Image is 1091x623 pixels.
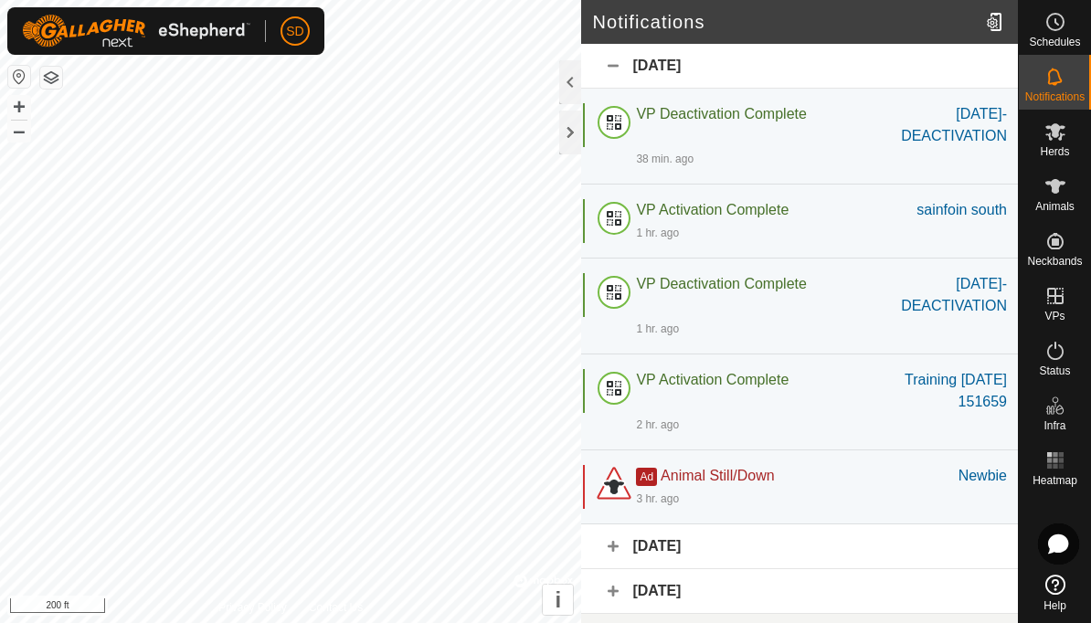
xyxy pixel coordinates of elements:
button: + [8,96,30,118]
span: Infra [1043,420,1065,431]
span: Status [1039,365,1070,376]
span: Ad [636,468,657,486]
div: [DATE] [581,524,1018,569]
img: Gallagher Logo [22,15,250,48]
span: Help [1043,600,1066,611]
a: Help [1019,567,1091,618]
span: Neckbands [1027,256,1082,267]
div: [DATE]-DEACTIVATION [859,273,1007,317]
span: VP Deactivation Complete [636,276,806,291]
div: 2 hr. ago [636,417,679,433]
span: Heatmap [1033,475,1077,486]
span: Schedules [1029,37,1080,48]
span: Notifications [1025,91,1085,102]
span: VP Deactivation Complete [636,106,806,121]
div: 1 hr. ago [636,321,679,337]
div: Training [DATE] 151659 [859,369,1007,413]
button: Map Layers [40,67,62,89]
h2: Notifications [592,11,978,33]
span: Animal Still/Down [661,468,774,483]
div: 1 hr. ago [636,225,679,241]
button: Reset Map [8,66,30,88]
span: VPs [1044,311,1065,322]
span: i [556,587,562,612]
span: SD [286,22,303,41]
button: i [543,585,573,615]
div: [DATE]-DEACTIVATION [859,103,1007,147]
div: [DATE] [581,569,1018,614]
a: Contact Us [309,599,363,616]
a: Privacy Policy [218,599,287,616]
span: Herds [1040,146,1069,157]
div: [DATE] [581,44,1018,89]
div: sainfoin south [916,199,1007,221]
span: VP Activation Complete [636,372,789,387]
div: 3 hr. ago [636,491,679,507]
span: VP Activation Complete [636,202,789,217]
button: – [8,120,30,142]
div: 38 min. ago [636,151,694,167]
div: Newbie [959,465,1007,487]
span: Animals [1035,201,1075,212]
